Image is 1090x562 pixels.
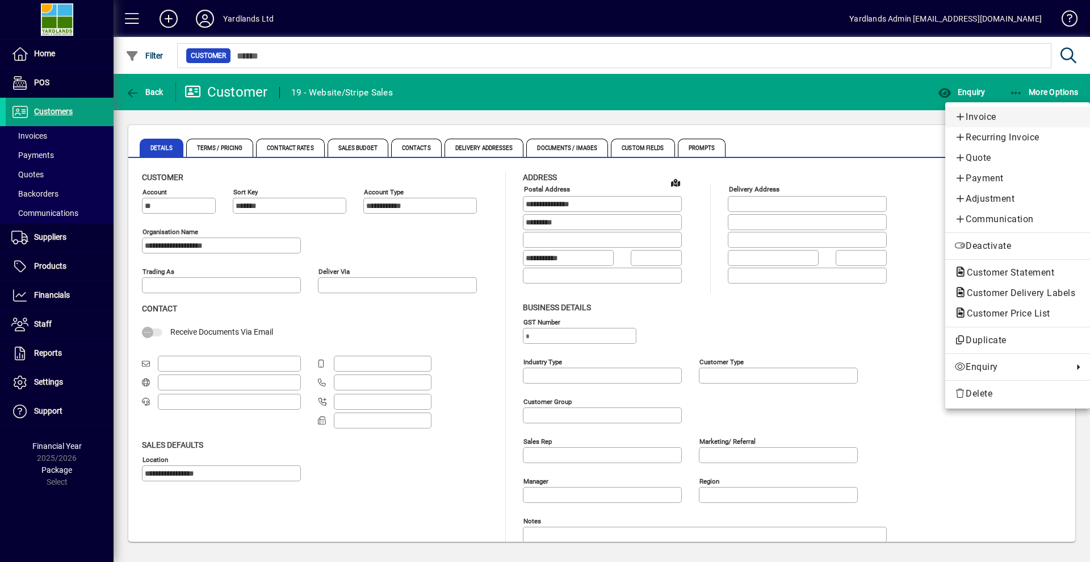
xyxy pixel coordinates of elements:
span: Delete [954,387,1081,401]
span: Quote [954,151,1081,165]
span: Customer Statement [954,267,1060,278]
span: Payment [954,172,1081,185]
span: Adjustment [954,192,1081,206]
span: Customer Price List [954,308,1056,319]
span: Customer Delivery Labels [954,288,1081,298]
span: Enquiry [954,360,1067,374]
span: Deactivate [954,239,1081,253]
span: Duplicate [954,334,1081,347]
span: Recurring Invoice [954,131,1081,144]
span: Invoice [954,110,1081,124]
span: Communication [954,213,1081,226]
button: Deactivate customer [945,236,1090,256]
